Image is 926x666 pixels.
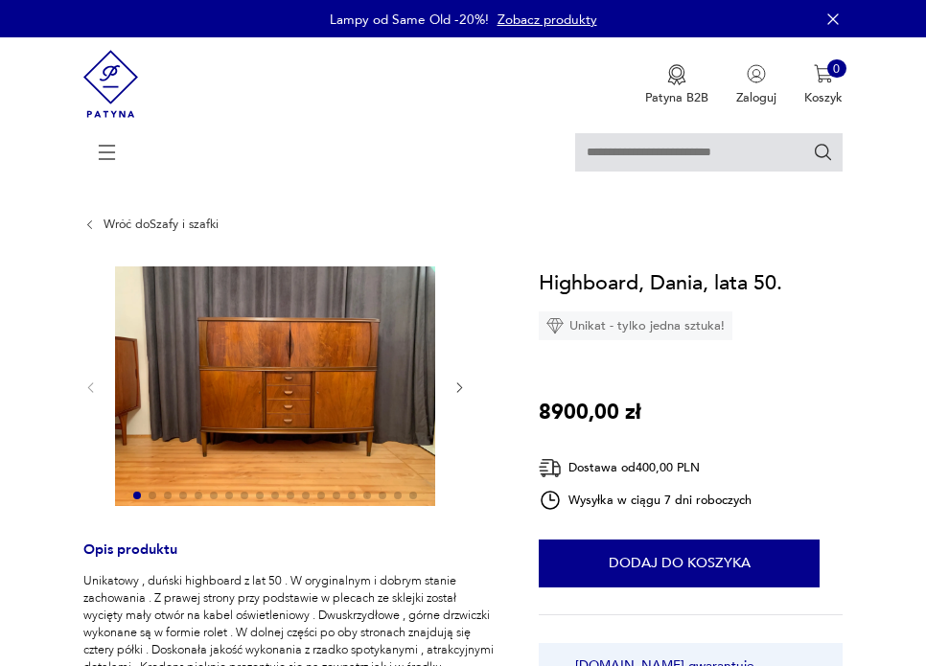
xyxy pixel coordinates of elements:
img: Ikona diamentu [546,317,564,334]
a: Wróć doSzafy i szafki [104,218,219,231]
h3: Opis produktu [83,544,498,573]
div: Unikat - tylko jedna sztuka! [539,311,732,340]
p: Koszyk [804,89,843,106]
button: 0Koszyk [804,64,843,106]
button: Zaloguj [736,64,776,106]
div: Wysyłka w ciągu 7 dni roboczych [539,489,752,512]
img: Ikona medalu [667,64,686,85]
p: Zaloguj [736,89,776,106]
a: Zobacz produkty [498,11,597,29]
img: Patyna - sklep z meblami i dekoracjami vintage [83,37,138,130]
p: Lampy od Same Old -20%! [330,11,489,29]
a: Ikona medaluPatyna B2B [645,64,708,106]
img: Ikonka użytkownika [747,64,766,83]
img: Ikona dostawy [539,456,562,480]
div: 0 [827,59,846,79]
div: Dostawa od 400,00 PLN [539,456,752,480]
button: Szukaj [813,142,834,163]
p: 8900,00 zł [539,396,641,428]
p: Patyna B2B [645,89,708,106]
img: Ikona koszyka [814,64,833,83]
h1: Highboard, Dania, lata 50. [539,266,782,299]
button: Patyna B2B [645,64,708,106]
button: Dodaj do koszyka [539,540,820,587]
img: Zdjęcie produktu Highboard, Dania, lata 50. [115,266,435,507]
